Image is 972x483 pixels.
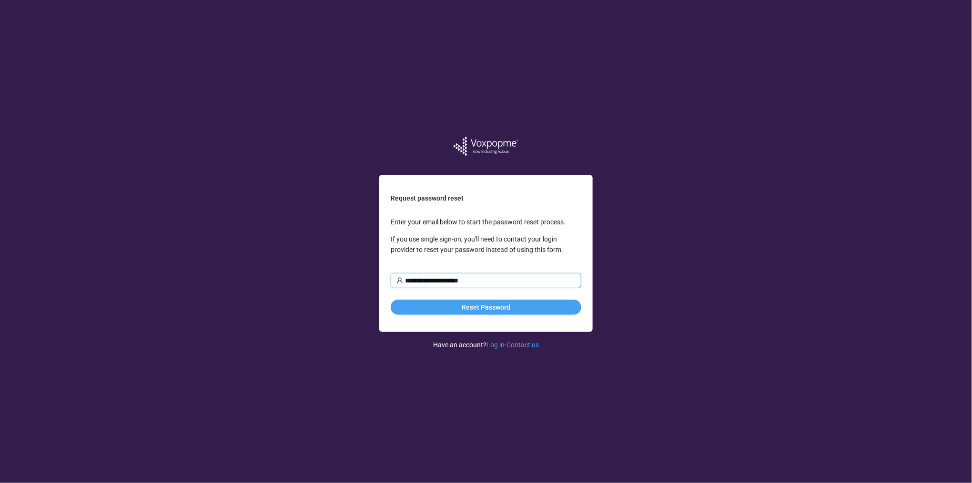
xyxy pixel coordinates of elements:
[391,193,581,203] p: Request password reset
[506,341,539,349] a: Contact us
[391,217,581,227] p: Enter your email below to start the password reset process.
[391,234,581,255] p: If you use single sign-on, you'll need to contact your login provider to reset your password inst...
[486,341,505,349] a: Log in
[396,277,403,284] span: user
[462,302,510,312] span: Reset Password
[433,332,539,350] div: Have an account? ·
[391,300,581,315] button: Reset Password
